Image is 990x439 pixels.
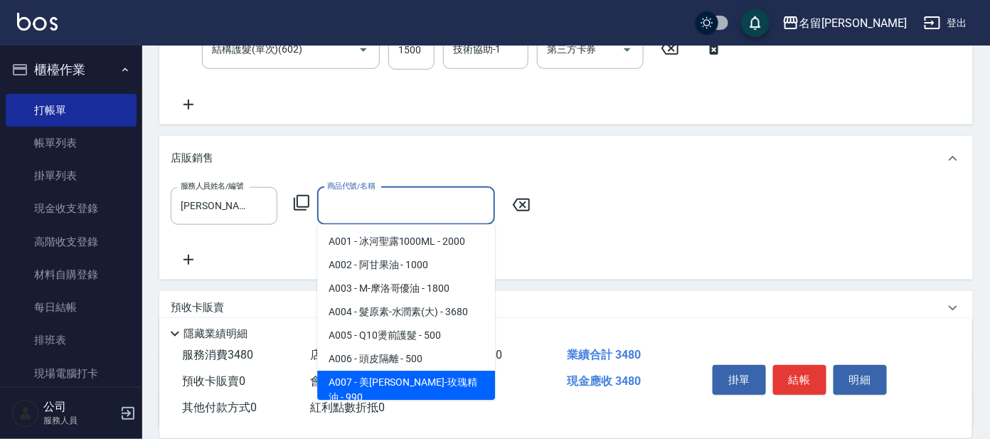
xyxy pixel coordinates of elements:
span: 紅利點數折抵 0 [311,401,385,414]
label: 商品代號/名稱 [327,181,375,191]
p: 店販銷售 [171,151,213,166]
button: Open [616,38,639,61]
span: 會員卡販賣 0 [311,374,374,388]
h5: 公司 [43,400,116,414]
button: 掛單 [713,365,766,395]
img: Logo [17,13,58,31]
p: 服務人員 [43,414,116,427]
span: A004 - 髮原素-水潤素(大) - 3680 [317,301,495,324]
span: 業績合計 3480 [568,348,642,361]
a: 打帳單 [6,94,137,127]
a: 高階收支登錄 [6,226,137,258]
span: A006 - 頭皮隔離 - 500 [317,348,495,371]
span: A005 - Q10燙前護髮 - 500 [317,324,495,348]
div: 預收卡販賣 [159,291,973,325]
a: 材料自購登錄 [6,258,137,291]
a: 每日結帳 [6,291,137,324]
img: Person [11,399,40,428]
span: A002 - 阿甘果油 - 1000 [317,254,495,277]
button: 名留[PERSON_NAME] [777,9,912,38]
button: 登出 [918,10,973,36]
button: Open [352,38,375,61]
a: 帳單列表 [6,127,137,159]
div: 名留[PERSON_NAME] [799,14,907,32]
button: 結帳 [773,365,826,395]
a: 掛單列表 [6,159,137,192]
span: A003 - M-摩洛哥優油 - 1800 [317,277,495,301]
span: 預收卡販賣 0 [182,374,245,388]
a: 現金收支登錄 [6,192,137,225]
button: save [741,9,770,37]
div: 店販銷售 [159,136,973,181]
span: A001 - 冰河聖露1000ML - 2000 [317,231,495,254]
a: 排班表 [6,324,137,356]
a: 現場電腦打卡 [6,357,137,390]
span: A007 - 美[PERSON_NAME]-玫瑰精油 - 990 [317,371,495,410]
span: 服務消費 3480 [182,348,253,361]
label: 服務人員姓名/編號 [181,181,243,191]
button: 櫃檯作業 [6,51,137,88]
p: 預收卡販賣 [171,300,224,315]
span: 店販消費 0 [311,348,363,361]
span: 現金應收 3480 [568,374,642,388]
span: 其他付款方式 0 [182,401,257,414]
p: 隱藏業績明細 [183,327,247,342]
button: 明細 [834,365,887,395]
